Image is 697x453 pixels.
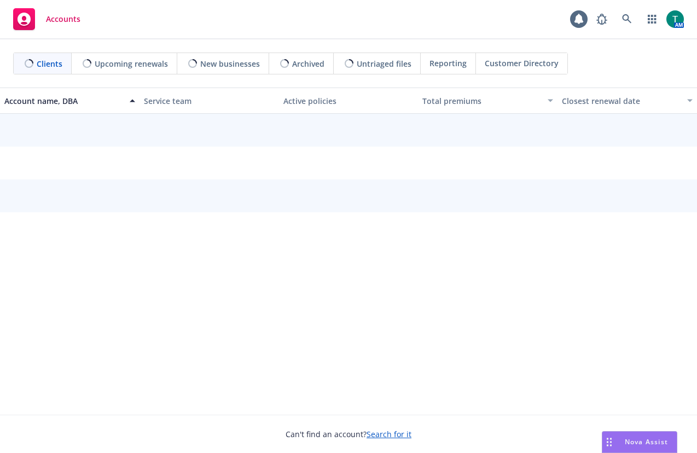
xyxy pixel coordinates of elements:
[602,431,677,453] button: Nova Assist
[422,95,541,107] div: Total premiums
[367,429,411,439] a: Search for it
[591,8,613,30] a: Report a Bug
[283,95,414,107] div: Active policies
[602,432,616,452] div: Drag to move
[666,10,684,28] img: photo
[562,95,681,107] div: Closest renewal date
[616,8,638,30] a: Search
[95,58,168,69] span: Upcoming renewals
[144,95,275,107] div: Service team
[557,88,697,114] button: Closest renewal date
[429,57,467,69] span: Reporting
[625,437,668,446] span: Nova Assist
[37,58,62,69] span: Clients
[641,8,663,30] a: Switch app
[140,88,279,114] button: Service team
[279,88,419,114] button: Active policies
[418,88,557,114] button: Total premiums
[357,58,411,69] span: Untriaged files
[292,58,324,69] span: Archived
[485,57,559,69] span: Customer Directory
[4,95,123,107] div: Account name, DBA
[9,4,85,34] a: Accounts
[286,428,411,440] span: Can't find an account?
[200,58,260,69] span: New businesses
[46,15,80,24] span: Accounts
